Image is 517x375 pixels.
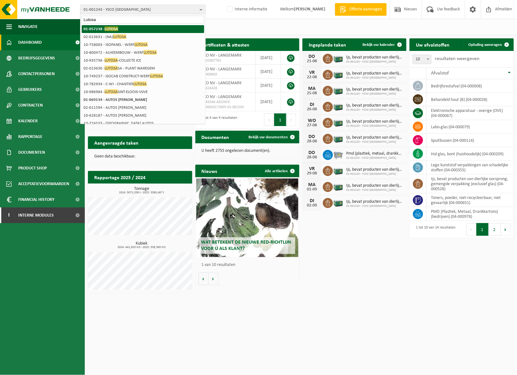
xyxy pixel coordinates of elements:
td: labo-glas (04-000079) [427,120,514,134]
span: Ijs, bevat producten van dierlijke oorsprong, gemengde verpakking (exclusief gla... [346,135,404,140]
h2: Certificaten & attesten [195,38,256,51]
span: 10 [413,55,431,64]
li: 10-758003 - ISOPANEL - WERF [82,41,204,49]
span: 01-001243 - YSCO [GEOGRAPHIC_DATA] [346,92,404,96]
span: I [6,207,12,223]
div: VR [306,166,318,171]
span: Navigatie [18,19,38,35]
span: Ijs, bevat producten van dierlijke oorsprong, gemengde verpakking (exclusief gla... [346,87,404,92]
li: 10-628187 - AUTOS [PERSON_NAME] [82,112,204,119]
div: DI [306,102,318,107]
span: LUTOSA [134,42,148,47]
h2: Rapportage 2025 / 2024 [88,171,152,183]
li: 02-011594 - AUTOS [PERSON_NAME] [82,104,204,112]
div: 27-08 [306,123,318,128]
span: Ijs, bevat producten van dierlijke oorsprong, gemengde verpakking (exclusief gla... [346,103,404,108]
div: DO [306,134,318,139]
button: 1 [476,223,489,236]
h2: Uw afvalstoffen [410,38,456,51]
li: 10-782934 - C-WI - CHANTIER [82,80,204,88]
span: Ijs, bevat producten van dierlijke oorsprong, gemengde verpakking (exclusief gla... [346,167,404,172]
span: Bekijk uw kalender [362,43,395,47]
span: Ijs, bevat producten van dierlijke oorsprong, gemengde verpakking (exclusief gla... [346,55,404,60]
label: resultaten weergeven [435,56,479,61]
td: [DATE] [256,51,281,65]
span: 01-001243 - YSCO [GEOGRAPHIC_DATA] [346,124,404,128]
span: 01-001243 - YSCO [GEOGRAPHIC_DATA] [346,76,404,80]
td: spuitbussen (04-000114) [427,134,514,147]
p: 1 van 10 resultaten [202,263,297,267]
li: 02-013631 - (NA) [82,33,204,41]
button: Next [286,113,296,126]
span: Contactpersonen [18,66,55,82]
h2: Aangevraagde taken [88,136,145,149]
span: Ijs, bevat producten van dierlijke oorsprong, gemengde verpakking (exclusief gla... [346,183,404,188]
p: Geen data beschikbaar. [94,154,186,159]
span: Ijs, bevat producten van dierlijke oorsprong, gemengde verpakking (exclusief gla... [346,71,404,76]
span: LUTOSA [144,50,157,55]
h3: Kubiek [91,241,192,249]
li: 02-013630 - SA - PLANT WAREGEM [82,64,204,72]
h2: Nieuws [195,165,224,177]
span: Dashboard [18,35,42,50]
span: Pmd (plastiek, metaal, drankkartons) (bedrijven) [346,151,404,156]
td: behandeld hout (B) (04-000028) [427,93,514,106]
span: Financial History [18,192,54,207]
img: PB-LB-0680-HPE-GN-01 [333,165,344,176]
button: 1 [274,113,286,126]
span: LUTOSA [105,89,118,94]
td: PMD (Plastiek, Metaal, Drankkartons) (bedrijven) (04-000978) [427,207,514,221]
span: 01-001243 - YSCO [GEOGRAPHIC_DATA] [84,5,197,14]
span: Rapportage [18,129,42,145]
div: 21-08 [306,59,318,63]
span: 2024: 5071,558 t - 2025: 3380,487 t [91,191,192,194]
span: 01-001243 - YSCO [GEOGRAPHIC_DATA] [346,172,404,176]
span: Acceptatievoorwaarden [18,176,69,192]
td: lege kunststof verpakkingen van schadelijke stoffen (04-000355) [427,161,514,174]
span: Ophaling aanvragen [469,43,502,47]
span: Gebruikers [18,82,42,97]
img: PB-LB-0680-HPE-GN-01 [333,181,344,192]
span: Ijs, bevat producten van dierlijke oorsprong, gemengde verpakking (exclusief gla... [346,199,404,204]
button: Vorige [199,273,209,285]
label: Interne informatie [226,5,267,14]
div: MA [306,86,318,91]
p: U heeft 2755 ongelezen document(en). [202,149,293,153]
span: 01-001243 - YSCO [GEOGRAPHIC_DATA] [346,140,404,144]
li: 10-800472 - ALHEEMBOUW - WERF [82,49,204,57]
span: Ijs, bevat producten van dierlijke oorsprong, gemengde verpakking (exclusief gla... [346,119,404,124]
div: 01-09 [306,187,318,192]
div: 26-08 [306,107,318,112]
span: 01-001243 - YSCO [GEOGRAPHIC_DATA] [346,204,404,208]
li: 10-986984 - SINT-ELOOIS-VIJVE [82,88,204,96]
td: bedrijfsrestafval (04-000008) [427,79,514,93]
a: Bekijk rapportage [145,183,192,196]
span: 10 [413,55,432,64]
span: LUTOSA [150,74,163,78]
span: YSCO NV - LANGEMARK [200,67,242,72]
strong: [PERSON_NAME] [294,7,325,12]
span: VLAREMA-ARCHIVE-20130620172605-01-001243 [200,100,251,110]
span: LUTOSA [113,34,126,39]
img: PB-LB-0680-HPE-GN-01 [333,85,344,96]
span: Kalender [18,113,38,129]
h3: Tonnage [91,187,192,194]
span: 01-001243 - YSCO [GEOGRAPHIC_DATA] [346,188,404,192]
span: 01-001243 - YSCO [GEOGRAPHIC_DATA] [346,60,404,64]
a: Alle artikelen [260,165,299,177]
h2: Ingeplande taken [302,38,352,51]
td: ijs, bevat producten van dierlijke oorsprong, gemengde verpakking (exclusief glas) (04-000528) [427,174,514,193]
h2: Documenten [195,131,236,143]
div: 28-08 [306,155,318,160]
span: LUTOSA [133,81,147,86]
img: WB-2500-GAL-GY-01 [333,149,344,160]
div: MA [306,182,318,187]
button: 01-001243 - YSCO [GEOGRAPHIC_DATA] [80,5,206,14]
span: Contracten [18,97,43,113]
div: 22-08 [306,75,318,80]
a: Wat betekent de nieuwe RED-richtlijn voor u als klant? [196,179,298,257]
span: Afvalstof [431,71,449,76]
div: 1 tot 10 van 14 resultaten [413,223,455,236]
button: Previous [466,223,476,236]
td: hol glas, bont (huishoudelijk) (04-000209) [427,147,514,161]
